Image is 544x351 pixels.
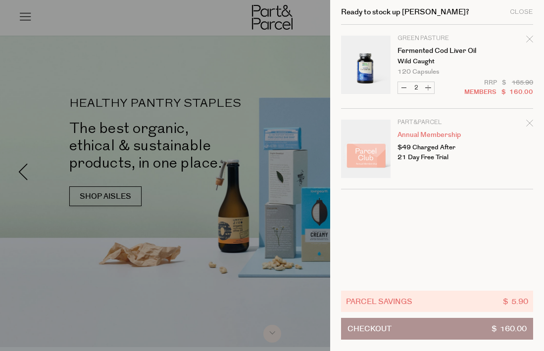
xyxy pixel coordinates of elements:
[397,142,474,162] p: $49 Charged After 21 Day Free Trial
[347,318,392,339] span: Checkout
[346,296,412,307] span: Parcel Savings
[526,34,533,47] div: Remove Fermented Cod Liver Oil
[341,318,533,340] button: Checkout$ 160.00
[410,82,422,93] input: QTY Fermented Cod Liver Oil
[503,296,528,307] span: $ 5.90
[397,120,474,126] p: Part&Parcel
[341,8,469,16] h2: Ready to stock up [PERSON_NAME]?
[397,47,474,54] a: Fermented Cod Liver Oil
[397,132,474,138] a: Annual Membership
[397,58,474,65] p: Wild Caught
[397,69,439,75] span: 120 Capsules
[397,36,474,42] p: Green Pasture
[492,318,527,339] span: $ 160.00
[510,9,533,15] div: Close
[526,118,533,132] div: Remove Annual Membership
